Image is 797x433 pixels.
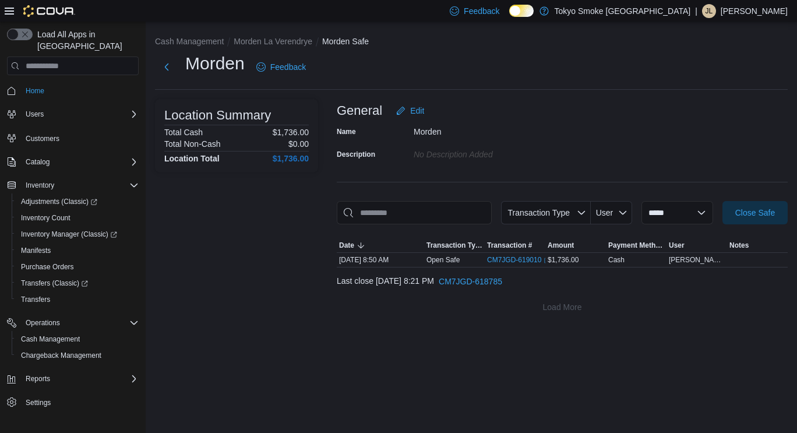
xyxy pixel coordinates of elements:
[252,55,311,79] a: Feedback
[21,295,50,304] span: Transfers
[270,61,306,73] span: Feedback
[12,242,143,259] button: Manifests
[164,154,220,163] h4: Location Total
[414,145,570,159] div: No Description added
[21,316,139,330] span: Operations
[155,37,224,46] button: Cash Management
[721,4,788,18] p: [PERSON_NAME]
[21,246,51,255] span: Manifests
[155,55,178,79] button: Next
[21,155,54,169] button: Catalog
[337,270,788,293] div: Last close [DATE] 8:21 PM
[26,134,59,143] span: Customers
[21,279,88,288] span: Transfers (Classic)
[706,4,713,18] span: JL
[727,238,788,252] button: Notes
[16,348,139,362] span: Chargeback Management
[21,132,64,146] a: Customers
[21,230,117,239] span: Inventory Manager (Classic)
[16,211,139,225] span: Inventory Count
[21,213,70,223] span: Inventory Count
[12,291,143,308] button: Transfers
[26,374,50,383] span: Reports
[164,128,203,137] h6: Total Cash
[548,255,579,265] span: $1,736.00
[322,37,369,46] button: Morden Safe
[21,178,139,192] span: Inventory
[16,293,139,307] span: Transfers
[164,139,221,149] h6: Total Non-Cash
[16,227,122,241] a: Inventory Manager (Classic)
[555,4,691,18] p: Tokyo Smoke [GEOGRAPHIC_DATA]
[16,211,75,225] a: Inventory Count
[426,255,460,265] p: Open Safe
[16,332,84,346] a: Cash Management
[273,154,309,163] h4: $1,736.00
[26,157,50,167] span: Catalog
[12,347,143,364] button: Chargeback Management
[608,255,625,265] div: Cash
[2,106,143,122] button: Users
[21,351,101,360] span: Chargeback Management
[26,398,51,407] span: Settings
[2,371,143,387] button: Reports
[591,201,632,224] button: User
[426,241,482,250] span: Transaction Type
[501,201,591,224] button: Transaction Type
[155,36,788,50] nav: An example of EuiBreadcrumbs
[485,238,545,252] button: Transaction #
[273,128,309,137] p: $1,736.00
[439,276,502,287] span: CM7JGD-618785
[21,84,49,98] a: Home
[509,5,534,17] input: Dark Mode
[544,257,551,264] svg: External link
[410,105,424,117] span: Edit
[392,99,429,122] button: Edit
[337,150,375,159] label: Description
[21,396,55,410] a: Settings
[185,52,245,75] h1: Morden
[288,139,309,149] p: $0.00
[21,395,139,410] span: Settings
[21,316,65,330] button: Operations
[12,193,143,210] a: Adjustments (Classic)
[16,276,93,290] a: Transfers (Classic)
[487,241,532,250] span: Transaction #
[729,241,749,250] span: Notes
[16,195,102,209] a: Adjustments (Classic)
[16,260,139,274] span: Purchase Orders
[16,332,139,346] span: Cash Management
[21,131,139,145] span: Customers
[21,372,139,386] span: Reports
[695,4,697,18] p: |
[16,348,106,362] a: Chargeback Management
[12,226,143,242] a: Inventory Manager (Classic)
[507,208,570,217] span: Transaction Type
[2,154,143,170] button: Catalog
[669,241,685,250] span: User
[735,207,775,219] span: Close Safe
[722,201,788,224] button: Close Safe
[337,253,424,267] div: [DATE] 8:50 AM
[545,238,606,252] button: Amount
[666,238,727,252] button: User
[164,108,271,122] h3: Location Summary
[16,293,55,307] a: Transfers
[464,5,499,17] span: Feedback
[337,238,424,252] button: Date
[2,129,143,146] button: Customers
[12,331,143,347] button: Cash Management
[21,107,139,121] span: Users
[26,86,44,96] span: Home
[16,244,55,258] a: Manifests
[339,241,354,250] span: Date
[2,394,143,411] button: Settings
[424,238,485,252] button: Transaction Type
[16,244,139,258] span: Manifests
[33,29,139,52] span: Load All Apps in [GEOGRAPHIC_DATA]
[543,301,582,313] span: Load More
[21,335,80,344] span: Cash Management
[606,238,666,252] button: Payment Methods
[21,197,97,206] span: Adjustments (Classic)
